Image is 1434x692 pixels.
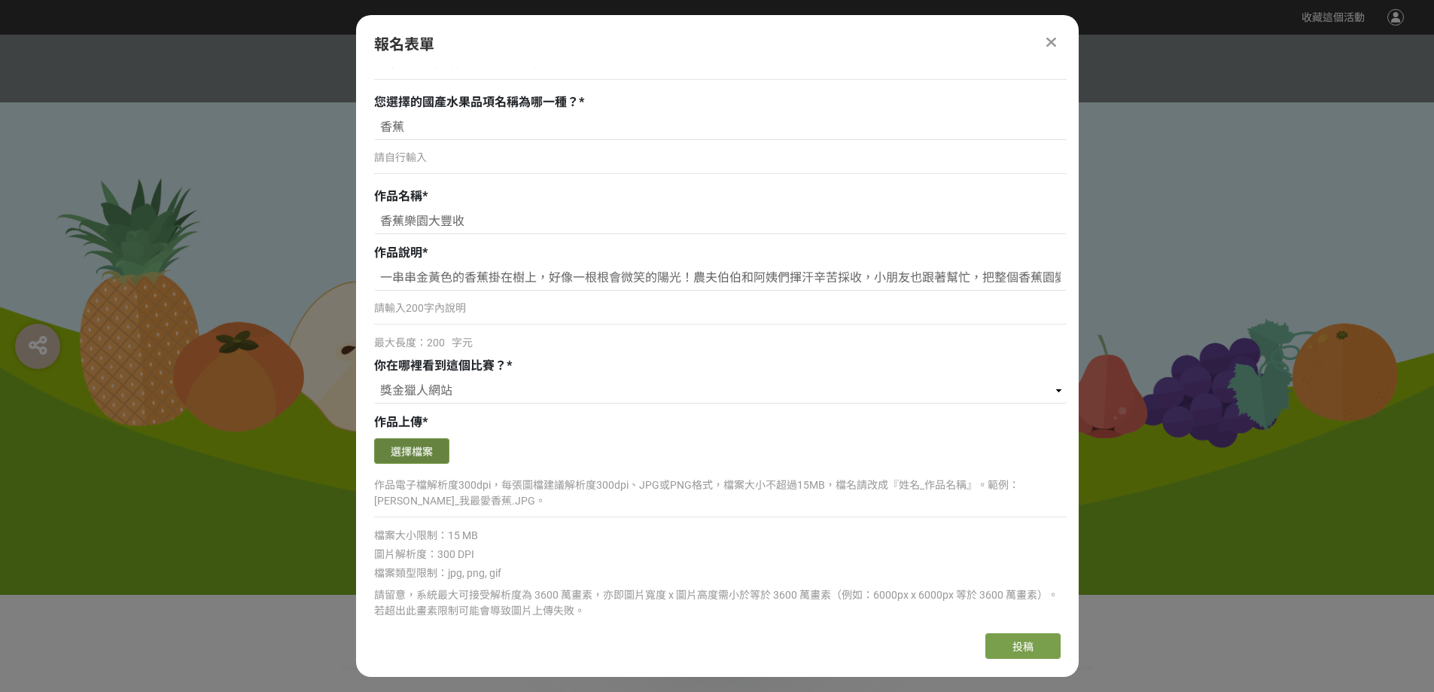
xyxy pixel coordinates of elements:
[1012,641,1034,653] span: 投稿
[374,477,1067,509] p: 作品電子檔解析度300dpi，每張圖檔建議解析度300dpi、JPG或PNG格式，檔案大小不超過15MB，檔名請改成『姓名_作品名稱』。範例：[PERSON_NAME]_我最愛香蕉.JPG。
[374,300,1067,316] p: 請輸入200字內說明
[985,633,1061,659] button: 投稿
[374,529,478,541] span: 檔案大小限制：15 MB
[374,438,449,464] button: 選擇檔案
[374,548,474,560] span: 圖片解析度：300 DPI
[374,150,1067,166] p: 請自行輸入
[1302,11,1365,23] span: 收藏這個活動
[374,587,1067,619] div: 請留意，系統最大可接受解析度為 3600 萬畫素，亦即圖片寬度 x 圖片高度需小於等於 3600 萬畫素（例如：6000px x 6000px 等於 3600 萬畫素）。若超出此畫素限制可能會導...
[374,567,501,579] span: 檔案類型限制：jpg, png, gif
[374,415,422,429] span: 作品上傳
[374,358,507,373] span: 你在哪裡看到這個比賽？
[374,245,422,260] span: 作品說明
[374,189,422,203] span: 作品名稱
[374,337,473,349] span: 最大長度：200 字元
[374,95,579,109] span: 您選擇的國產水果品項名稱為哪一種？
[374,35,434,53] span: 報名表單
[341,595,1094,631] h1: 2025「臺灣繪果季」國產水果趣味繪畫比賽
